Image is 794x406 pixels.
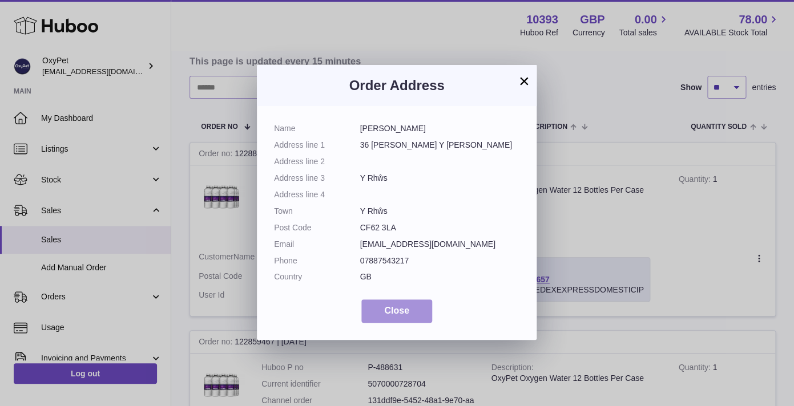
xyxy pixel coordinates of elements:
[384,306,409,315] span: Close
[360,271,520,282] dd: GB
[274,140,360,151] dt: Address line 1
[360,239,520,250] dd: [EMAIL_ADDRESS][DOMAIN_NAME]
[360,206,520,217] dd: Y Rhŵs
[274,239,360,250] dt: Email
[517,74,531,88] button: ×
[360,140,520,151] dd: 36 [PERSON_NAME] Y [PERSON_NAME]
[360,123,520,134] dd: [PERSON_NAME]
[274,189,360,200] dt: Address line 4
[274,271,360,282] dt: Country
[274,173,360,184] dt: Address line 3
[274,206,360,217] dt: Town
[360,255,520,266] dd: 07887543217
[274,123,360,134] dt: Name
[274,76,519,95] h3: Order Address
[274,222,360,233] dt: Post Code
[360,173,520,184] dd: Y Rhŵs
[361,299,432,323] button: Close
[360,222,520,233] dd: CF62 3LA
[274,156,360,167] dt: Address line 2
[274,255,360,266] dt: Phone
